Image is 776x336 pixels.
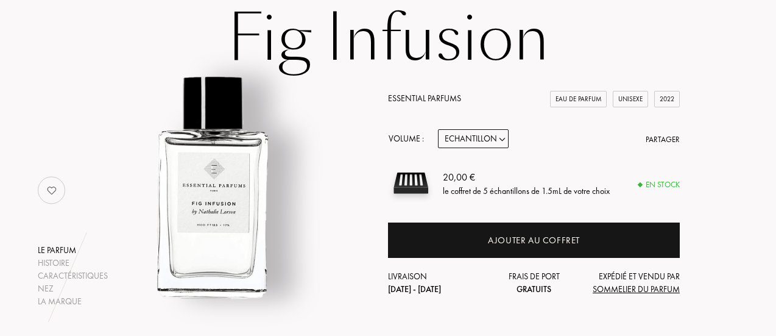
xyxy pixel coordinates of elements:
div: 20,00 € [443,170,610,184]
img: sample box [388,160,434,206]
div: Ajouter au coffret [488,234,580,248]
div: Unisexe [613,91,648,107]
div: Partager [646,134,680,146]
img: no_like_p.png [40,178,64,202]
div: 2022 [654,91,680,107]
div: Eau de Parfum [550,91,607,107]
div: Caractéristiques [38,270,108,282]
div: En stock [638,179,680,191]
div: Frais de port [485,270,583,296]
div: le coffret de 5 échantillons de 1.5mL de votre choix [443,184,610,197]
div: Le parfum [38,244,108,257]
span: [DATE] - [DATE] [388,284,441,295]
div: Histoire [38,257,108,270]
div: Expédié et vendu par [582,270,680,296]
div: La marque [38,295,108,308]
h1: Fig Infusion [83,5,693,73]
a: Essential Parfums [388,93,461,104]
span: Sommelier du Parfum [593,284,680,295]
div: Volume : [388,129,431,148]
div: Livraison [388,270,485,296]
span: Gratuits [517,284,551,295]
img: Fig Infusion Essential Parfums [89,60,336,308]
div: Nez [38,282,108,295]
